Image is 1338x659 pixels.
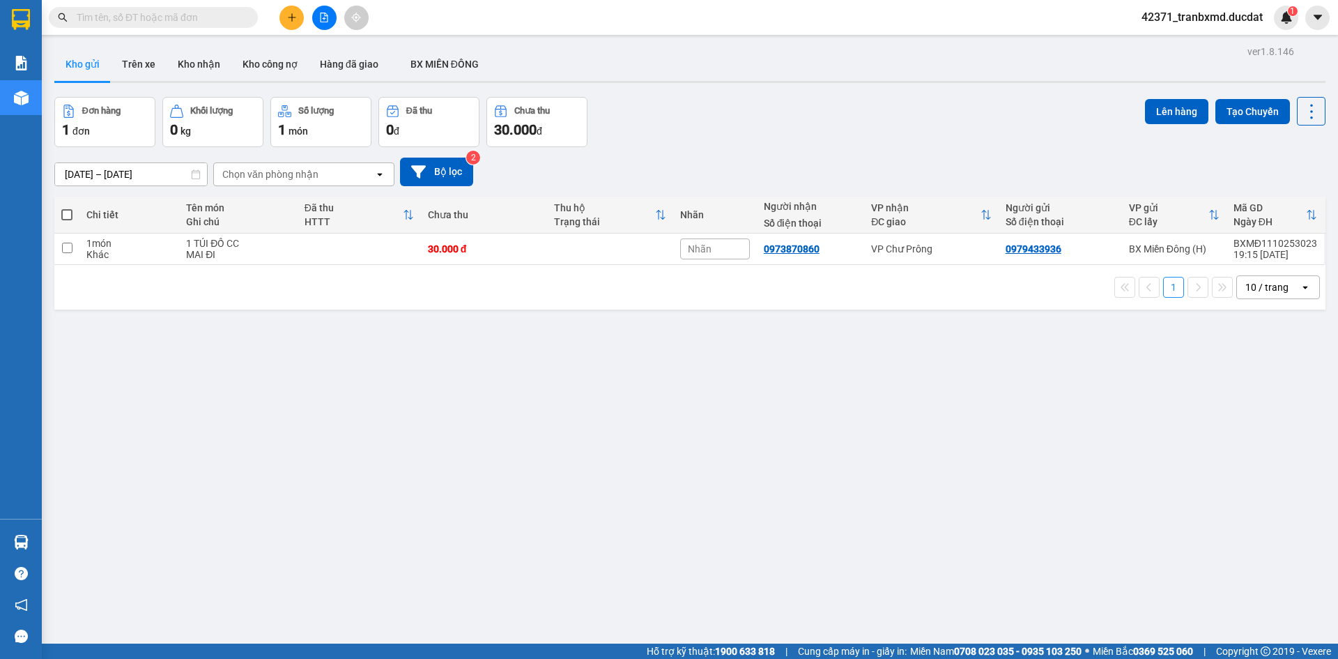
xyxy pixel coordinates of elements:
div: BXMĐ1110253023 [1233,238,1317,249]
span: đơn [72,126,90,137]
span: copyright [1261,646,1270,656]
span: Cung cấp máy in - giấy in: [798,644,907,659]
span: Miền Nam [910,644,1082,659]
button: file-add [312,6,337,30]
img: warehouse-icon [14,91,29,105]
div: 0979433936 [1006,243,1061,255]
button: Kho công nợ [231,47,309,81]
button: aim [344,6,369,30]
span: 1 [62,121,70,138]
button: Chưa thu30.000đ [486,97,587,147]
img: warehouse-icon [14,535,29,550]
span: aim [351,13,361,22]
span: ⚪️ [1085,649,1089,654]
span: message [15,630,28,643]
div: Chưa thu [428,209,540,220]
button: Bộ lọc [400,158,473,186]
div: Khối lượng [190,106,233,116]
img: icon-new-feature [1280,11,1293,24]
span: món [289,126,308,137]
button: Lên hàng [1145,99,1208,124]
div: VP Chư Prông [871,243,991,255]
button: Số lượng1món [270,97,371,147]
div: VP gửi [1129,202,1208,213]
th: Toggle SortBy [864,197,998,234]
span: 1 [1290,6,1295,16]
span: Nhãn [688,243,712,255]
div: Người gửi [1006,202,1115,213]
div: Đơn hàng [82,106,121,116]
div: Ngày ĐH [1233,216,1306,227]
button: caret-down [1305,6,1330,30]
button: Khối lượng0kg [162,97,263,147]
div: Khác [86,249,172,260]
span: đ [537,126,542,137]
div: Nhãn [680,209,750,220]
div: Người nhận [764,201,858,212]
span: notification [15,598,28,612]
div: ĐC lấy [1129,216,1208,227]
button: Kho nhận [167,47,231,81]
div: Số điện thoại [764,218,858,229]
button: Hàng đã giao [309,47,390,81]
div: Chưa thu [514,106,550,116]
div: Ghi chú [186,216,290,227]
svg: open [374,169,385,180]
span: Hỗ trợ kỹ thuật: [647,644,775,659]
div: 0973870860 [764,243,820,255]
div: Tên món [186,202,290,213]
div: Mã GD [1233,202,1306,213]
div: MAI ĐI [186,249,290,260]
strong: 0708 023 035 - 0935 103 250 [954,646,1082,657]
button: Đã thu0đ [378,97,479,147]
strong: 1900 633 818 [715,646,775,657]
input: Select a date range. [55,163,207,185]
div: 10 / trang [1245,280,1289,294]
svg: open [1300,282,1311,293]
div: Số lượng [298,106,334,116]
div: Trạng thái [554,216,655,227]
strong: 0369 525 060 [1133,646,1193,657]
div: Thu hộ [554,202,655,213]
th: Toggle SortBy [1122,197,1226,234]
span: caret-down [1312,11,1324,24]
div: ver 1.8.146 [1247,44,1294,59]
span: đ [394,126,399,137]
span: search [58,13,68,22]
span: 42371_tranbxmd.ducdat [1130,8,1274,26]
span: question-circle [15,567,28,580]
sup: 2 [466,151,480,165]
div: Đã thu [305,202,403,213]
span: 1 [278,121,286,138]
span: | [785,644,787,659]
span: kg [180,126,191,137]
span: 30.000 [494,121,537,138]
div: HTTT [305,216,403,227]
span: BX MIỀN ĐÔNG [410,59,479,70]
span: plus [287,13,297,22]
th: Toggle SortBy [547,197,673,234]
button: Đơn hàng1đơn [54,97,155,147]
img: solution-icon [14,56,29,70]
img: logo-vxr [12,9,30,30]
sup: 1 [1288,6,1298,16]
div: 1 món [86,238,172,249]
span: 0 [170,121,178,138]
span: Miền Bắc [1093,644,1193,659]
button: Kho gửi [54,47,111,81]
div: 30.000 đ [428,243,540,255]
span: 0 [386,121,394,138]
div: 19:15 [DATE] [1233,249,1317,260]
input: Tìm tên, số ĐT hoặc mã đơn [77,10,241,25]
th: Toggle SortBy [1226,197,1324,234]
th: Toggle SortBy [298,197,421,234]
div: Chi tiết [86,209,172,220]
div: ĐC giao [871,216,980,227]
div: 1 TÚI ĐỒ CC [186,238,290,249]
div: BX Miền Đông (H) [1129,243,1220,255]
div: Số điện thoại [1006,216,1115,227]
div: Đã thu [406,106,432,116]
button: plus [279,6,304,30]
span: file-add [319,13,329,22]
button: Tạo Chuyến [1215,99,1290,124]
